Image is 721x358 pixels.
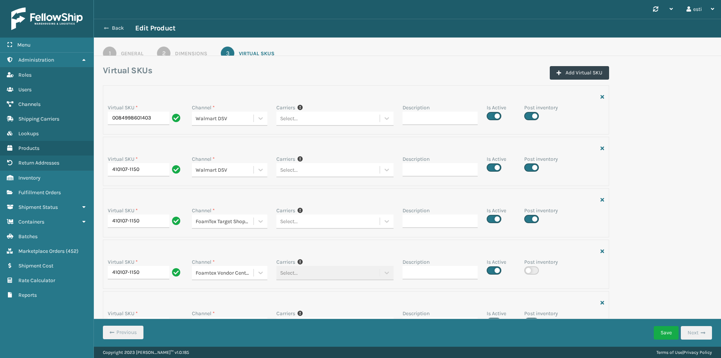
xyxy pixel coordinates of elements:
div: Select... [280,115,298,122]
span: Containers [18,219,44,225]
button: Save [654,326,679,340]
div: 3 [221,47,234,60]
div: General [121,50,143,57]
label: Post inventory [524,104,558,112]
img: logo [11,8,83,30]
label: Channel [192,310,215,317]
span: Fulfillment Orders [18,189,61,196]
span: Return Addresses [18,160,59,166]
span: Batches [18,233,38,240]
label: Channel [192,207,215,214]
span: Administration [18,57,54,63]
div: Walmart DSV [196,166,254,174]
label: Is Active [487,310,506,317]
label: Is Active [487,155,506,163]
span: Shipment Cost [18,263,53,269]
span: Roles [18,72,32,78]
label: Carriers [276,258,295,266]
label: Is Active [487,104,506,112]
label: Carriers [276,310,295,317]
div: Select... [280,218,298,225]
div: Foamtex Vendor Central [196,269,254,277]
span: Channels [18,101,41,107]
h3: Edit Product [135,24,175,33]
button: Add Virtual SKU [550,66,609,80]
span: Menu [17,42,30,48]
button: Back [101,25,135,32]
span: Rate Calculator [18,277,55,284]
div: Dimensions [175,50,207,57]
button: Next [681,326,712,340]
span: Lookups [18,130,39,137]
span: Users [18,86,32,93]
label: Virtual SKU [108,104,138,112]
label: Post inventory [524,155,558,163]
label: Post inventory [524,310,558,317]
p: Copyright 2023 [PERSON_NAME]™ v 1.0.185 [103,347,189,358]
span: Reports [18,292,37,298]
div: 1 [103,47,116,60]
span: ( 452 ) [66,248,78,254]
label: Post inventory [524,258,558,266]
a: Terms of Use [656,350,682,355]
label: Is Active [487,258,506,266]
label: Channel [192,104,215,112]
div: 2 [157,47,170,60]
div: Virtual SKUs [239,50,275,57]
span: Inventory [18,175,41,181]
label: Carriers [276,207,295,214]
label: Description [403,310,430,317]
h3: Virtual SKUs [103,65,152,76]
label: Virtual SKU [108,155,138,163]
label: Virtual SKU [108,310,138,317]
label: Carriers [276,104,295,112]
a: Privacy Policy [683,350,712,355]
div: Walmart DSV [196,115,254,122]
label: Channel [192,155,215,163]
label: Virtual SKU [108,258,138,266]
span: Shipment Status [18,204,58,210]
div: FoamTex Target Shopify [196,218,254,225]
label: Description [403,155,430,163]
label: Is Active [487,207,506,214]
label: Channel [192,258,215,266]
div: Select... [280,166,298,174]
label: Carriers [276,155,295,163]
label: Description [403,258,430,266]
label: Post inventory [524,207,558,214]
span: Marketplace Orders [18,248,65,254]
div: | [656,347,712,358]
button: Previous [103,326,143,339]
label: Virtual SKU [108,207,138,214]
label: Description [403,207,430,214]
span: Products [18,145,39,151]
label: Description [403,104,430,112]
span: Shipping Carriers [18,116,59,122]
